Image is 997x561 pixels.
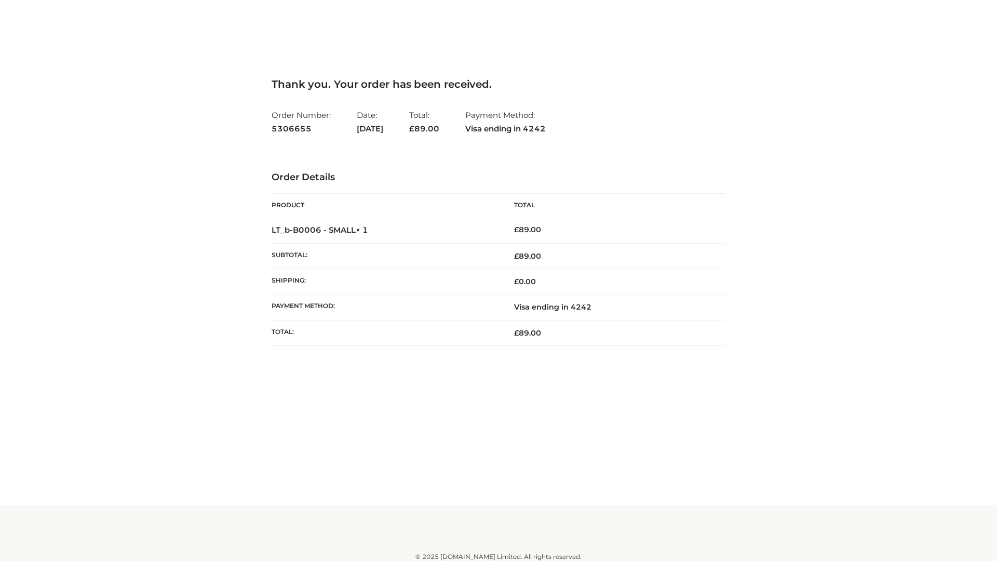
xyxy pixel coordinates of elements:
th: Total [498,194,725,217]
strong: Visa ending in 4242 [465,122,546,136]
bdi: 89.00 [514,225,541,234]
span: £ [409,124,414,133]
strong: [DATE] [357,122,383,136]
th: Product [272,194,498,217]
strong: × 1 [356,225,368,235]
li: Payment Method: [465,106,546,138]
td: Visa ending in 4242 [498,295,725,320]
span: £ [514,251,519,261]
span: 89.00 [514,251,541,261]
li: Order Number: [272,106,331,138]
strong: LT_b-B0006 - SMALL [272,225,368,235]
th: Shipping: [272,269,498,295]
bdi: 0.00 [514,277,536,286]
li: Total: [409,106,439,138]
th: Subtotal: [272,243,498,269]
span: £ [514,328,519,338]
h3: Order Details [272,172,725,183]
span: 89.00 [409,124,439,133]
strong: 5306655 [272,122,331,136]
li: Date: [357,106,383,138]
th: Total: [272,320,498,345]
th: Payment method: [272,295,498,320]
span: £ [514,225,519,234]
span: £ [514,277,519,286]
span: 89.00 [514,328,541,338]
h3: Thank you. Your order has been received. [272,78,725,90]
